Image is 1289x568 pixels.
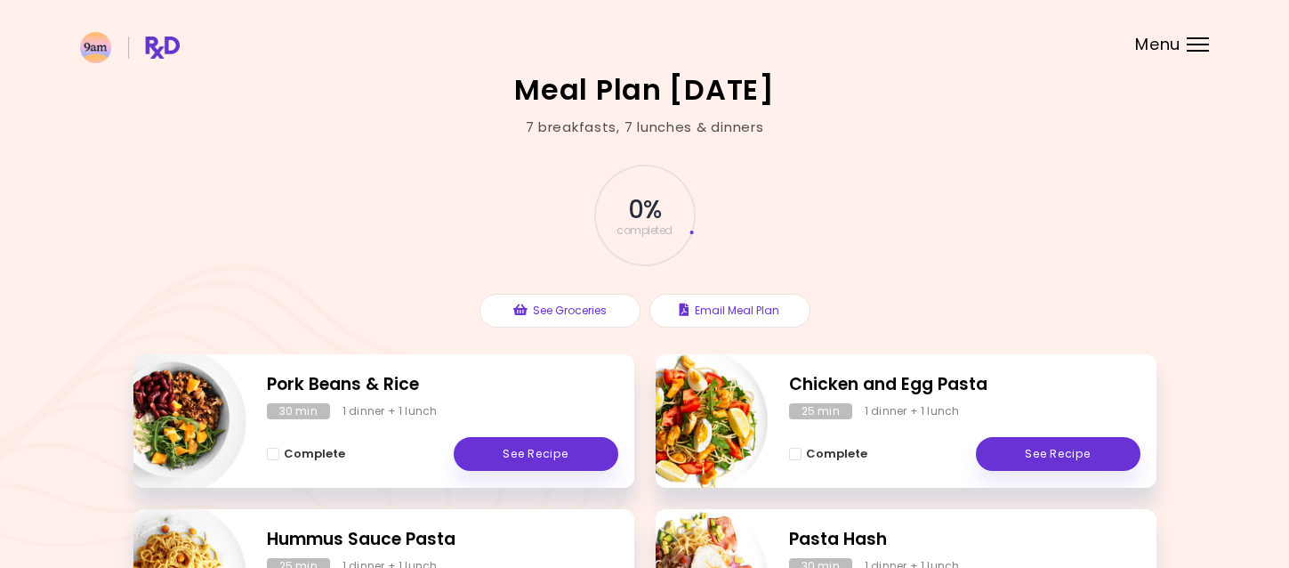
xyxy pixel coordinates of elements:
[80,32,180,63] img: RxDiet
[628,195,661,225] span: 0 %
[526,118,764,138] div: 7 breakfasts , 7 lunches & dinners
[789,443,867,465] button: Complete - Chicken and Egg Pasta
[616,225,673,236] span: completed
[267,527,618,553] h2: Hummus Sauce Pasta
[865,403,960,419] div: 1 dinner + 1 lunch
[342,403,438,419] div: 1 dinner + 1 lunch
[454,437,618,471] a: See Recipe - Pork Beans & Rice
[514,76,775,104] h2: Meal Plan [DATE]
[806,447,867,461] span: Complete
[789,527,1140,553] h2: Pasta Hash
[789,372,1140,398] h2: Chicken and Egg Pasta
[479,294,640,328] button: See Groceries
[284,447,345,461] span: Complete
[267,403,330,419] div: 30 min
[99,347,246,495] img: Info - Pork Beans & Rice
[1135,37,1180,53] span: Menu
[789,403,852,419] div: 25 min
[267,443,345,465] button: Complete - Pork Beans & Rice
[621,347,769,495] img: Info - Chicken and Egg Pasta
[649,294,810,328] button: Email Meal Plan
[267,372,618,398] h2: Pork Beans & Rice
[976,437,1140,471] a: See Recipe - Chicken and Egg Pasta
